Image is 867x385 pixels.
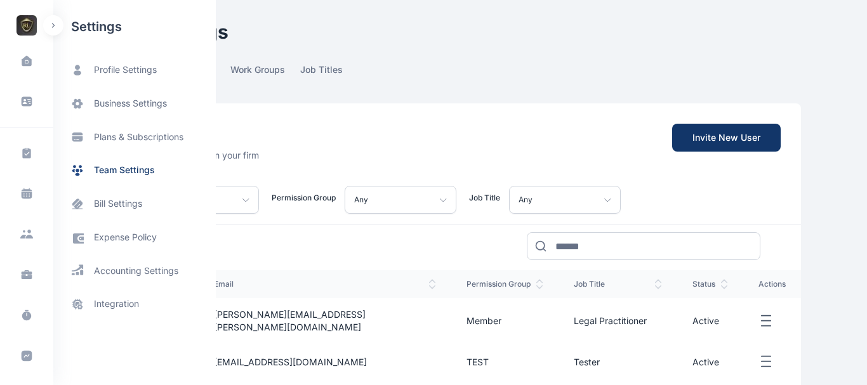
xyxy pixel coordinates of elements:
a: plans & subscriptions [53,121,216,153]
span: Legal Practitioner [574,315,647,326]
a: accounting settings [53,254,216,287]
span: team settings [94,164,155,177]
a: team settings [53,153,216,187]
span: Tester [574,356,600,367]
span: bill settings [94,197,142,211]
span: job titles [300,63,343,83]
span: work groups [230,63,285,83]
a: job titles [300,63,358,83]
td: Active [677,298,743,344]
a: Invite New User [672,124,781,152]
span: expense policy [94,231,157,244]
span: job title [574,279,662,289]
span: [EMAIL_ADDRESS][DOMAIN_NAME] [214,356,367,367]
a: profile settings [53,53,216,87]
a: integration [53,287,216,321]
td: Active [677,344,743,380]
p: Any [354,192,368,207]
span: TEST [467,356,489,367]
span: Member [467,315,501,326]
p: Job Title [469,193,500,203]
span: [PERSON_NAME][EMAIL_ADDRESS][PERSON_NAME][DOMAIN_NAME] [214,309,366,332]
a: business settings [53,87,216,121]
a: expense policy [53,221,216,254]
span: actions [758,279,786,289]
span: email [214,279,436,289]
h1: Team Settings [95,20,801,43]
p: Any [519,192,533,207]
span: accounting settings [94,264,178,277]
span: permission group [467,279,543,289]
p: Permission Group [272,193,336,203]
a: work groups [230,63,300,83]
span: integration [94,297,139,311]
span: business settings [94,97,167,110]
span: status [692,279,728,289]
a: bill settings [53,187,216,221]
span: profile settings [94,63,157,77]
span: plans & subscriptions [94,131,183,143]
